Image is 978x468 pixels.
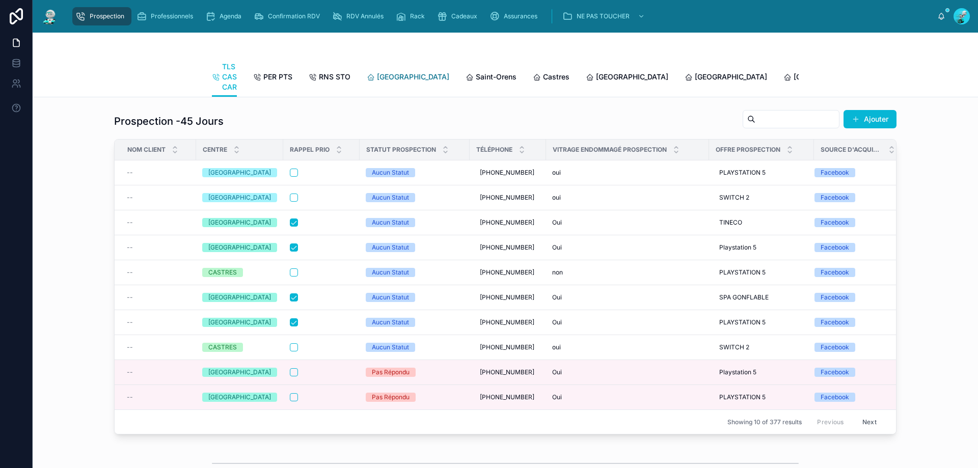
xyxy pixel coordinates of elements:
a: Castres [533,68,569,88]
a: Aucun Statut [366,243,464,252]
div: [GEOGRAPHIC_DATA] [208,368,271,377]
a: Cadeaux [434,7,484,25]
a: Aucun Statut [366,343,464,352]
span: oui [552,169,561,177]
a: Facebook [814,243,889,252]
a: CASTRES [202,343,277,352]
div: [GEOGRAPHIC_DATA] [208,293,271,302]
a: SWITCH 2 [715,189,808,206]
div: Facebook [821,368,849,377]
span: Playstation 5 [719,368,756,376]
a: -- [127,368,190,376]
div: scrollable content [67,5,937,27]
a: PLAYSTATION 5 [715,164,808,181]
a: oui [552,194,703,202]
span: [PHONE_NUMBER] [480,194,534,202]
a: Aucun Statut [366,218,464,227]
a: -- [127,169,190,177]
a: [PHONE_NUMBER] [476,314,540,331]
span: Vitrage endommagé Prospection [553,146,667,154]
a: Facebook [814,393,889,402]
a: [PHONE_NUMBER] [476,189,540,206]
span: RDV Annulés [346,12,384,20]
a: [PHONE_NUMBER] [476,389,540,405]
span: -- [127,169,133,177]
a: Oui [552,218,703,227]
a: RDV Annulés [329,7,391,25]
a: PLAYSTATION 5 [715,264,808,281]
span: oui [552,343,561,351]
a: [PHONE_NUMBER] [476,264,540,281]
div: Aucun Statut [372,268,409,277]
span: [PHONE_NUMBER] [480,393,534,401]
div: [GEOGRAPHIC_DATA] [208,243,271,252]
a: Confirmation RDV [251,7,327,25]
div: Facebook [821,393,849,402]
div: Aucun Statut [372,243,409,252]
span: oui [552,194,561,202]
span: -- [127,218,133,227]
span: Oui [552,318,562,326]
img: App logo [41,8,59,24]
a: [GEOGRAPHIC_DATA] [685,68,767,88]
div: CASTRES [208,343,237,352]
a: Pas Répondu [366,368,464,377]
span: [GEOGRAPHIC_DATA] [794,72,866,82]
a: TINECO [715,214,808,231]
span: RNS STO [319,72,350,82]
a: [PHONE_NUMBER] [476,289,540,306]
a: Facebook [814,268,889,277]
a: Aucun Statut [366,293,464,302]
span: TLS CAS CAR [222,62,237,92]
a: Aucun Statut [366,268,464,277]
span: Source d'acquisition [821,146,882,154]
span: -- [127,318,133,326]
a: Facebook [814,293,889,302]
a: Oui [552,393,703,401]
div: [GEOGRAPHIC_DATA] [208,193,271,202]
div: Facebook [821,218,849,227]
a: [PHONE_NUMBER] [476,239,540,256]
a: [GEOGRAPHIC_DATA] [202,318,277,327]
a: Facebook [814,318,889,327]
span: [PHONE_NUMBER] [480,343,534,351]
a: Ajouter [844,110,896,128]
a: PLAYSTATION 5 [715,314,808,331]
span: PLAYSTATION 5 [719,318,766,326]
a: [GEOGRAPHIC_DATA] [783,68,866,88]
a: PER PTS [253,68,292,88]
span: [GEOGRAPHIC_DATA] [596,72,668,82]
div: Aucun Statut [372,218,409,227]
span: [GEOGRAPHIC_DATA] [377,72,449,82]
div: [GEOGRAPHIC_DATA] [208,218,271,227]
span: Rack [410,12,425,20]
span: SWITCH 2 [719,194,749,202]
a: Oui [552,243,703,252]
span: PLAYSTATION 5 [719,393,766,401]
div: [GEOGRAPHIC_DATA] [208,318,271,327]
span: Oui [552,393,562,401]
a: Facebook [814,168,889,177]
span: Rappel Prio [290,146,330,154]
a: [PHONE_NUMBER] [476,364,540,380]
div: [GEOGRAPHIC_DATA] [208,393,271,402]
a: [GEOGRAPHIC_DATA] [367,68,449,88]
span: NE PAS TOUCHER [577,12,630,20]
a: Playstation 5 [715,239,808,256]
span: -- [127,368,133,376]
span: -- [127,243,133,252]
a: SPA GONFLABLE [715,289,808,306]
span: TINECO [719,218,742,227]
a: Agenda [202,7,249,25]
span: [PHONE_NUMBER] [480,268,534,277]
a: NE PAS TOUCHER [559,7,650,25]
span: [PHONE_NUMBER] [480,243,534,252]
span: Statut Prospection [366,146,436,154]
span: [PHONE_NUMBER] [480,169,534,177]
a: [GEOGRAPHIC_DATA] [202,218,277,227]
div: Facebook [821,243,849,252]
div: Facebook [821,193,849,202]
span: [PHONE_NUMBER] [480,368,534,376]
span: Showing 10 of 377 results [727,418,802,426]
a: -- [127,293,190,301]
